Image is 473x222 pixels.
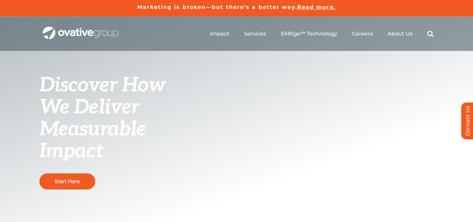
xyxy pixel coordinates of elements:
[388,31,413,37] a: About Us
[244,31,266,37] a: Services
[281,31,337,37] a: EMRge™ Technology
[39,173,95,189] a: Start Here
[352,31,373,37] a: Careers
[137,4,297,10] a: Marketing is broken—but there’s a better way.
[39,96,146,163] span: We Deliver Measurable Impact
[55,178,80,185] span: Start Here
[297,4,336,10] a: Read more.
[210,23,434,44] nav: Menu
[210,31,229,37] a: Impact
[43,26,118,32] a: OG_Full_horizontal_WHT
[427,31,434,37] a: Search
[39,74,166,97] span: Discover How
